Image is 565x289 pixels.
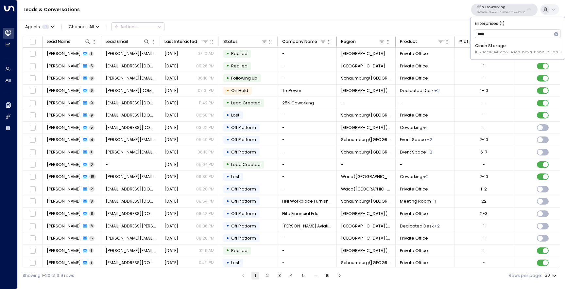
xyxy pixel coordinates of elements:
[164,223,178,229] span: Sep 22, 2025
[106,260,156,266] span: alexmora554@gmail.com
[400,186,428,192] span: Private Office
[341,88,391,94] span: Frisco(TX)
[29,136,36,144] span: Toggle select row
[341,75,391,81] span: Schaumburg(IL)
[106,125,156,131] span: adesh1106@gmail.com
[226,209,229,219] div: •
[278,109,337,121] td: -
[251,272,259,280] button: page 1
[47,162,81,168] span: Sean Grim
[324,272,332,280] button: Go to page 16
[400,38,417,45] div: Product
[341,174,391,180] span: Waco(TX)
[400,223,434,229] span: Dedicated Desk
[164,125,178,131] span: Sep 30, 2025
[278,48,337,60] td: -
[89,174,96,179] span: 10
[483,112,485,118] div: -
[111,22,164,31] button: Actions
[164,186,178,192] span: Sep 23, 2025
[89,51,94,56] span: 1
[226,159,229,170] div: •
[337,97,396,109] td: -
[164,38,209,45] div: Last Interacted
[106,112,156,118] span: egavin@datastewardpllc.com
[278,146,337,158] td: -
[231,125,256,130] span: Off Platform
[231,149,256,155] span: Off Platform
[278,232,337,244] td: -
[164,235,178,241] span: Sep 22, 2025
[114,24,137,29] div: Actions
[29,198,36,205] span: Toggle select row
[341,38,356,45] div: Region
[278,171,337,183] td: -
[341,198,391,204] span: Schaumburg(IL)
[341,51,385,57] span: Geneva
[199,260,214,266] p: 04:11 PM
[106,63,156,69] span: shelby@rootedresiliencewc.com
[400,235,428,241] span: Private Office
[239,272,344,280] nav: pagination navigation
[231,137,256,142] span: Off Platform
[197,149,214,155] p: 06:13 PM
[226,221,229,231] div: •
[473,19,562,27] p: Enterprises ( 1 )
[483,162,485,168] div: -
[106,100,156,106] span: sloane@25ncoworking.com
[47,100,81,106] span: Sloane Huber
[400,248,428,254] span: Private Office
[337,158,396,171] td: -
[396,97,454,109] td: -
[483,248,485,254] div: 1
[423,125,427,131] div: Dedicated Desk
[278,134,337,146] td: -
[106,38,128,45] div: Lead Email
[475,43,562,55] div: Cinch Storage
[164,51,178,57] span: Oct 04, 2025
[29,161,36,168] span: Toggle select row
[226,86,229,96] div: •
[483,63,485,69] div: 1
[47,38,91,45] div: Lead Name
[278,122,337,134] td: -
[164,112,178,118] span: Sep 30, 2025
[226,258,229,268] div: •
[231,75,257,81] span: Following Up
[196,112,214,118] p: 06:50 PM
[432,198,436,204] div: Private Office
[29,235,36,242] span: Toggle select row
[396,158,454,171] td: -
[336,272,344,280] button: Go to next page
[278,244,337,257] td: -
[226,98,229,108] div: •
[66,23,102,31] button: Channel:All
[341,38,385,45] div: Region
[23,23,57,31] button: Agents1
[47,137,81,143] span: Ryan Telford
[226,61,229,71] div: •
[341,149,391,155] span: Schaumburg(IL)
[89,25,94,29] span: All
[226,73,229,83] div: •
[231,248,248,253] span: Replied
[198,248,214,254] p: 02:11 AM
[231,174,239,179] span: Lost
[89,150,94,154] span: 1
[29,112,36,119] span: Toggle select row
[29,99,36,107] span: Toggle select row
[29,222,36,230] span: Toggle select row
[164,211,178,217] span: Sep 22, 2025
[278,257,337,269] td: -
[197,51,214,57] p: 07:10 AM
[400,112,428,118] span: Private Office
[300,272,307,280] button: Go to page 5
[480,211,488,217] div: 2-3
[89,113,94,118] span: 9
[434,88,440,94] div: Meeting Room,Private Office
[400,198,431,204] span: Meeting Room
[196,211,214,217] p: 08:43 PM
[231,260,239,265] span: Lost
[231,100,261,106] span: Lead Created
[287,272,295,280] button: Go to page 4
